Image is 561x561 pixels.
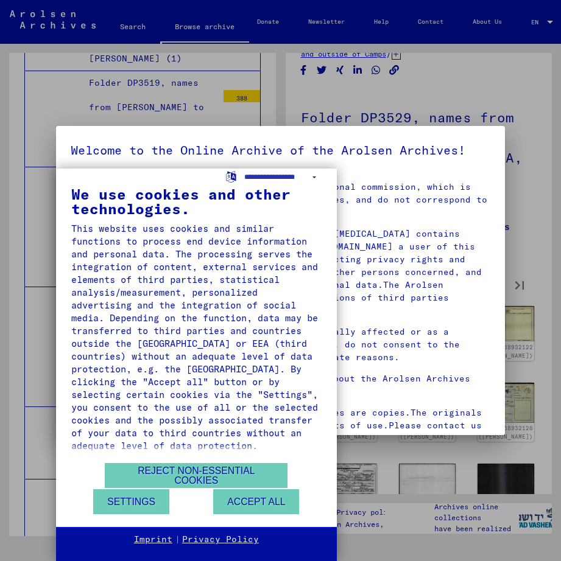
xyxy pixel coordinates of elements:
[105,463,288,488] button: Reject non-essential cookies
[93,489,169,514] button: Settings
[182,534,259,546] a: Privacy Policy
[71,187,322,216] div: We use cookies and other technologies.
[134,534,172,546] a: Imprint
[213,489,299,514] button: Accept all
[71,222,322,452] div: This website uses cookies and similar functions to process end device information and personal da...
